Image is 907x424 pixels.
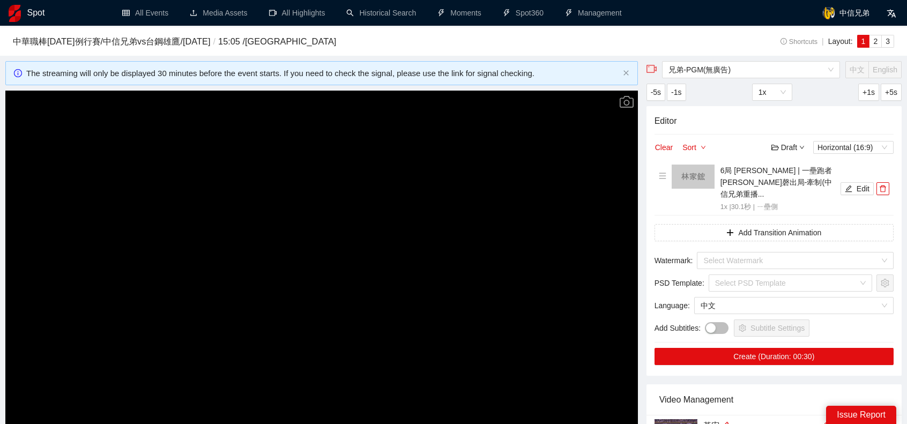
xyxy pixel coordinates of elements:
button: +1s [858,84,879,101]
span: Shortcuts [780,38,817,46]
span: 中文 [701,297,887,314]
span: Add Subtitles : [655,322,701,334]
a: uploadMedia Assets [190,9,247,17]
span: / [210,36,218,46]
button: setting [876,274,894,292]
h3: 中華職棒[DATE]例行賽 / 中信兄弟 vs 台鋼雄鷹 / [DATE] 15:05 / [GEOGRAPHIC_DATA] [13,35,717,49]
button: settingSubtitle Settings [734,319,809,337]
span: +5s [885,86,897,98]
h4: Editor [655,114,894,128]
span: info-circle [780,38,787,45]
div: Draft [771,142,805,153]
div: Video Management [659,384,889,415]
span: edit [845,185,852,194]
span: English [873,65,897,74]
span: Language : [655,300,690,311]
span: close [623,70,629,76]
p: 1x | 30.1 秒 | ㄧ壘側 [720,202,838,213]
span: 3 [886,37,890,46]
span: | [822,37,824,46]
h4: 6局 [PERSON_NAME] | 一壘跑者[PERSON_NAME]磬出局-牽制(中信兄弟重播... [720,165,838,200]
a: thunderboltMoments [437,9,481,17]
span: video-camera [646,64,657,75]
button: Sortdown [682,141,707,154]
img: 160x90.png [672,165,715,189]
button: Clear [655,141,673,154]
a: video-cameraAll Highlights [269,9,325,17]
span: PSD Template : [655,277,704,289]
a: searchHistorical Search [346,9,416,17]
a: thunderboltSpot360 [503,9,544,17]
span: Watermark : [655,255,693,266]
span: 2 [873,37,878,46]
button: editEdit [841,182,874,195]
span: plus [726,229,734,237]
span: 1x [759,84,786,100]
span: folder-open [771,144,779,151]
span: menu [659,172,666,180]
button: delete [876,182,889,195]
span: +1s [863,86,875,98]
button: +5s [881,84,902,101]
span: 兄弟-PGM(無廣告) [668,62,834,78]
div: The streaming will only be displayed 30 minutes before the event starts. If you need to check the... [26,67,619,80]
span: 中文 [850,65,865,74]
img: avatar [822,6,835,19]
span: Horizontal (16:9) [817,142,889,153]
img: logo [9,5,21,22]
span: info-circle [14,69,22,77]
button: Create (Duration: 00:30) [655,348,894,365]
button: -1s [667,84,686,101]
span: down [799,145,805,150]
span: -1s [671,86,681,98]
div: Issue Report [826,406,896,424]
button: plusAdd Transition Animation [655,224,894,241]
a: thunderboltManagement [565,9,622,17]
span: -5s [651,86,661,98]
button: -5s [646,84,665,101]
span: 1 [861,37,866,46]
button: close [623,70,629,77]
a: tableAll Events [122,9,168,17]
span: Layout: [828,37,853,46]
span: down [701,145,706,151]
span: delete [877,185,889,192]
